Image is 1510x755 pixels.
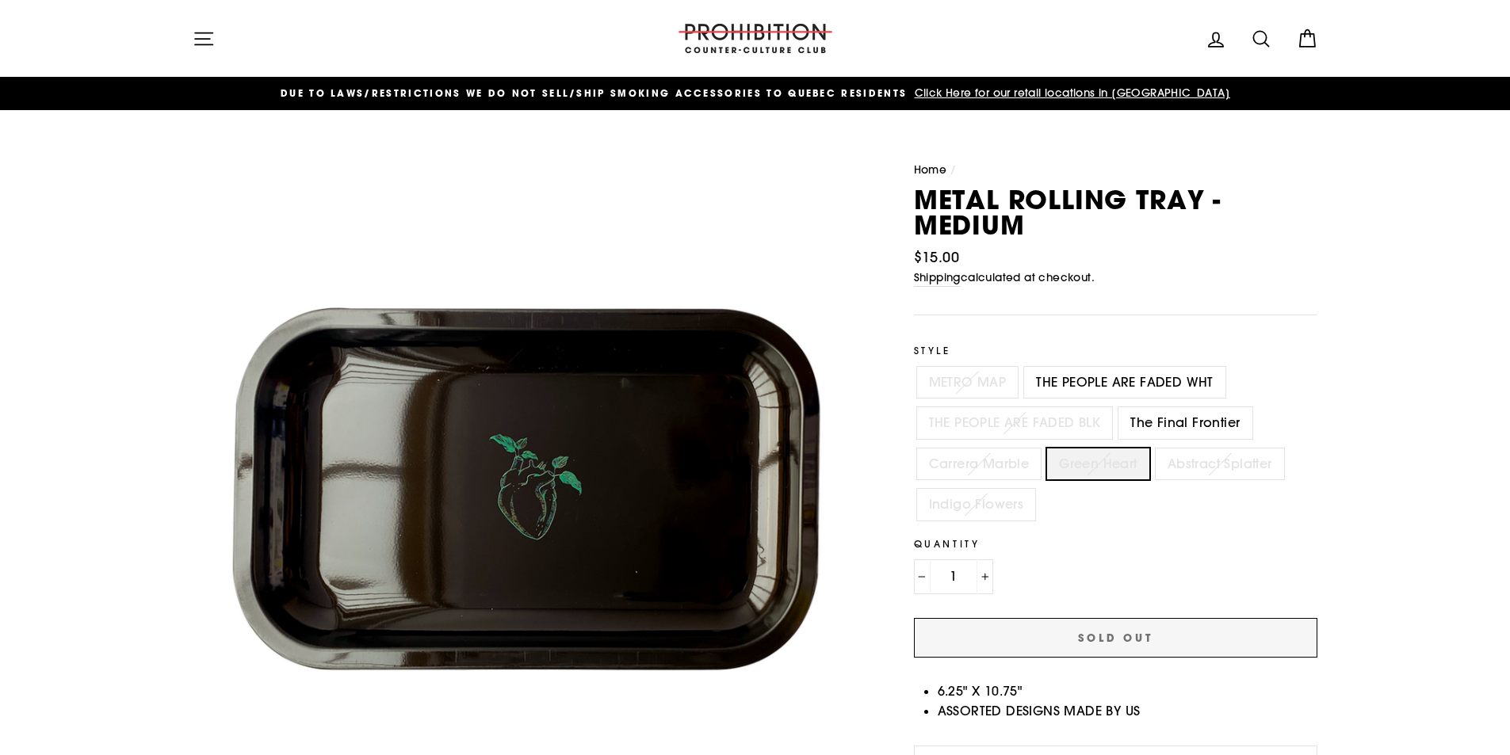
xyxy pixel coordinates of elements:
[917,448,1042,480] label: Carrera Marble
[914,536,1318,551] label: Quantity
[914,559,931,594] button: Reduce item quantity by one
[914,269,961,288] a: Shipping
[977,559,993,594] button: Increase item quantity by one
[914,269,1318,288] small: calculated at checkout.
[1118,407,1252,439] label: The Final Frontier
[917,367,1019,398] label: METRO MAP
[1078,631,1153,645] span: Sold Out
[914,162,1318,179] nav: breadcrumbs
[914,618,1318,658] button: Sold Out
[917,407,1113,439] label: THE PEOPLE ARE FADED BLK
[1156,448,1284,480] label: Abstract Splatter
[917,489,1036,520] label: Indigo Flowers
[1024,367,1225,398] label: THE PEOPLE ARE FADED WHT
[1047,448,1149,480] label: Green Heart
[914,187,1318,238] h1: METAL ROLLING TRAY - MEDIUM
[197,85,1314,102] a: DUE TO LAWS/restrictions WE DO NOT SELL/SHIP SMOKING ACCESSORIES to qUEBEC RESIDENTS Click Here f...
[914,559,993,594] input: quantity
[938,681,1318,702] li: 6.25" X 10.75"
[914,162,947,177] a: Home
[280,86,906,100] span: DUE TO LAWS/restrictions WE DO NOT SELL/SHIP SMOKING ACCESSORIES to qUEBEC RESIDENTS
[914,248,959,266] span: $15.00
[938,701,1318,722] li: ASSORTED DESIGNS MADE BY US
[914,343,1318,358] label: Style
[676,24,835,53] img: PROHIBITION COUNTER-CULTURE CLUB
[950,162,956,177] span: /
[910,86,1229,100] span: Click Here for our retail locations in [GEOGRAPHIC_DATA]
